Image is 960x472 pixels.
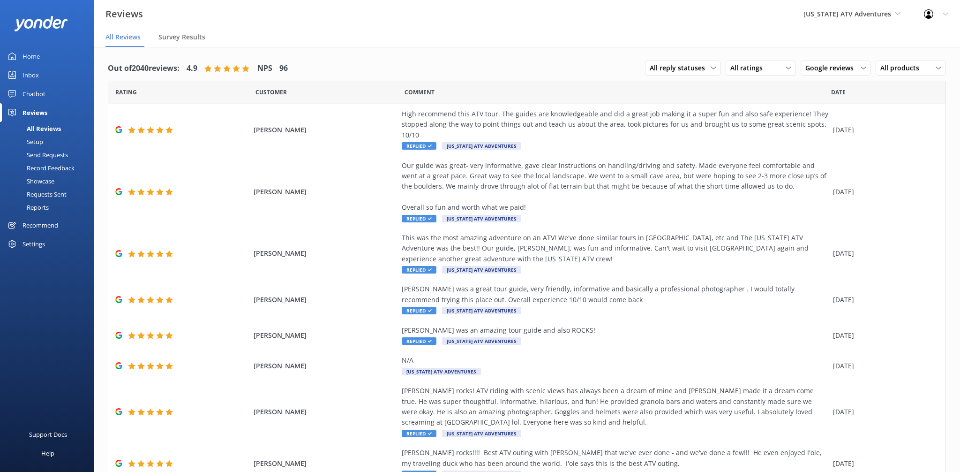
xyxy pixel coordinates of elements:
span: [US_STATE] ATV Adventures [442,142,521,150]
div: N/A [402,355,828,365]
span: Question [405,88,435,97]
a: All Reviews [6,122,94,135]
div: Send Requests [6,148,68,161]
div: [DATE] [833,295,934,305]
div: [DATE] [833,330,934,341]
span: All reply statuses [650,63,711,73]
span: [US_STATE] ATV Adventures [442,430,521,437]
div: Our guide was great- very informative, gave clear instructions on handling/driving and safety. Ma... [402,160,828,213]
span: [US_STATE] ATV Adventures [442,307,521,314]
div: Requests Sent [6,188,67,201]
span: Replied [402,215,436,222]
span: Google reviews [805,63,859,73]
div: [DATE] [833,125,934,135]
span: [PERSON_NAME] [254,187,397,197]
a: Showcase [6,175,94,188]
span: [PERSON_NAME] [254,248,397,259]
a: Setup [6,135,94,148]
div: Settings [22,235,45,253]
div: [DATE] [833,458,934,469]
h3: Reviews [105,7,143,22]
span: Date [831,88,846,97]
div: Inbox [22,66,39,84]
img: yonder-white-logo.png [14,16,68,31]
div: Help [41,444,54,463]
div: Reports [6,201,49,214]
div: Home [22,47,40,66]
span: [PERSON_NAME] [254,407,397,417]
span: Replied [402,337,436,345]
span: Survey Results [158,32,205,42]
div: Chatbot [22,84,45,103]
div: Support Docs [29,425,67,444]
span: Replied [402,142,436,150]
div: [PERSON_NAME] was an amazing tour guide and also ROCKS! [402,325,828,335]
span: [US_STATE] ATV Adventures [442,337,521,345]
span: [PERSON_NAME] [254,125,397,135]
div: This was the most amazing adventure on an ATV! We've done similar tours in [GEOGRAPHIC_DATA], etc... [402,233,828,264]
div: [DATE] [833,407,934,417]
span: All products [880,63,925,73]
span: [PERSON_NAME] [254,330,397,341]
h4: 96 [279,62,288,75]
span: Date [255,88,287,97]
div: Reviews [22,103,47,122]
div: [DATE] [833,361,934,371]
a: Send Requests [6,148,94,161]
span: [US_STATE] ATV Adventures [442,266,521,274]
div: [DATE] [833,248,934,259]
div: High recommend this ATV tour. The guides are knowledgeable and did a great job making it a super ... [402,109,828,140]
h4: Out of 2040 reviews: [108,62,180,75]
div: [PERSON_NAME] rocks! ATV riding with scenic views has always been a dream of mine and [PERSON_NAM... [402,386,828,428]
h4: NPS [257,62,272,75]
span: [US_STATE] ATV Adventures [803,9,891,18]
span: All ratings [730,63,768,73]
div: All Reviews [6,122,61,135]
span: [PERSON_NAME] [254,458,397,469]
h4: 4.9 [187,62,197,75]
span: All Reviews [105,32,141,42]
span: [US_STATE] ATV Adventures [442,215,521,222]
div: [PERSON_NAME] rocks!!!! Best ATV outing with [PERSON_NAME] that we've ever done - and we've done ... [402,448,828,469]
div: [PERSON_NAME] was a great tour guide, very friendly, informative and basically a professional pho... [402,284,828,305]
a: Reports [6,201,94,214]
span: [US_STATE] ATV Adventures [402,368,481,375]
a: Requests Sent [6,188,94,201]
span: Date [115,88,137,97]
div: [DATE] [833,187,934,197]
span: [PERSON_NAME] [254,361,397,371]
span: Replied [402,307,436,314]
span: [PERSON_NAME] [254,295,397,305]
div: Recommend [22,216,58,235]
a: Record Feedback [6,161,94,175]
div: Setup [6,135,43,148]
div: Record Feedback [6,161,75,175]
div: Showcase [6,175,54,188]
span: Replied [402,266,436,274]
span: Replied [402,430,436,437]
